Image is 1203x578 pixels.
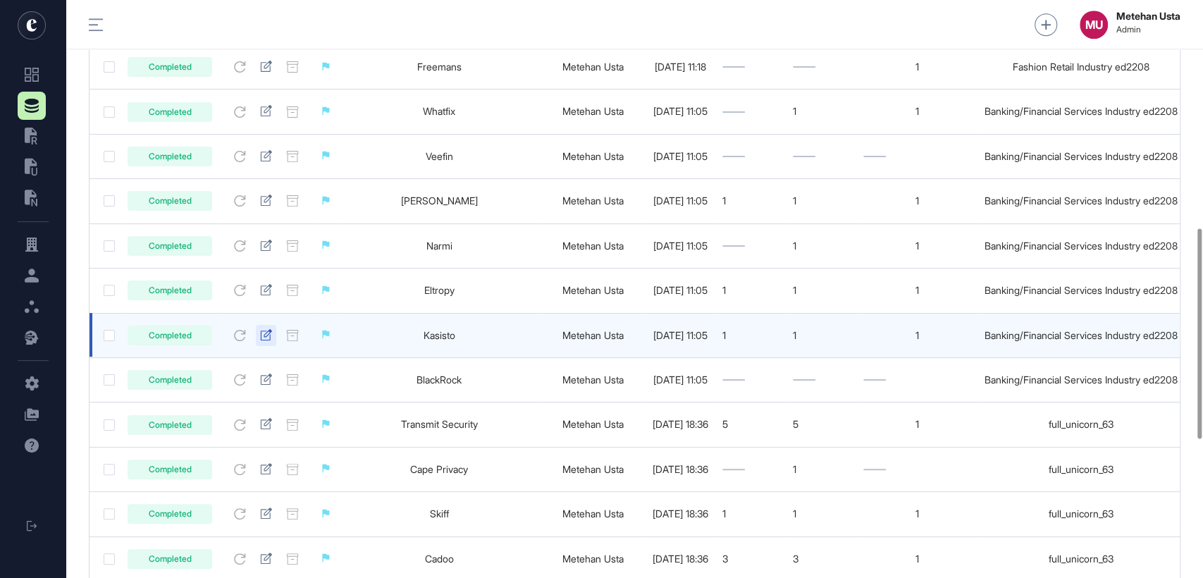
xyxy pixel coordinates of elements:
div: [DATE] 11:05 [653,195,708,207]
div: Completed [128,147,212,166]
div: 1 [863,61,970,73]
div: Completed [128,415,212,435]
div: Completed [128,236,212,256]
a: [PERSON_NAME] [401,195,478,207]
div: Completed [128,102,212,122]
div: 1 [793,285,849,296]
div: 1 [863,285,970,296]
div: Completed [128,549,212,569]
div: full_unicorn_63 [985,419,1178,430]
div: [DATE] 18:36 [653,419,708,430]
a: Metehan Usta [562,61,624,73]
div: 1 [722,508,779,519]
div: Banking/Financial Services Industry ed2208 [985,106,1178,117]
div: [DATE] 11:05 [653,106,708,117]
a: Kasisto [424,329,455,341]
div: Completed [128,326,212,345]
div: Banking/Financial Services Industry ed2208 [985,285,1178,296]
div: 1 [863,330,970,341]
button: MU [1080,11,1108,39]
div: [DATE] 11:05 [653,151,708,162]
div: 1 [863,195,970,207]
a: Transmit Security [401,418,478,430]
div: Completed [128,460,212,479]
div: [DATE] 11:05 [653,374,708,386]
div: 1 [793,106,849,117]
div: [DATE] 11:05 [653,330,708,341]
div: [DATE] 11:05 [653,285,708,296]
div: 1 [863,508,970,519]
div: 5 [722,419,779,430]
div: Completed [128,504,212,524]
div: full_unicorn_63 [985,464,1178,475]
div: Completed [128,191,212,211]
a: Metehan Usta [562,150,624,162]
div: 1 [722,285,779,296]
a: Metehan Usta [562,105,624,117]
a: Metehan Usta [562,508,624,519]
div: 1 [863,106,970,117]
div: Completed [128,57,212,77]
a: Whatfix [423,105,455,117]
div: Completed [128,370,212,390]
div: 1 [863,553,970,565]
div: Banking/Financial Services Industry ed2208 [985,240,1178,252]
a: Cadoo [425,553,454,565]
div: full_unicorn_63 [985,508,1178,519]
div: Fashion Retail Industry ed2208 [985,61,1178,73]
strong: Metehan Usta [1116,11,1180,22]
div: 1 [793,464,849,475]
div: 1 [793,508,849,519]
a: Cape Privacy [410,463,468,475]
a: Skiff [430,508,449,519]
a: Veefin [426,150,453,162]
span: Admin [1116,25,1180,35]
div: 1 [793,240,849,252]
a: Metehan Usta [562,195,624,207]
a: Narmi [426,240,452,252]
div: 5 [793,419,849,430]
a: Eltropy [424,284,455,296]
div: 1 [863,419,970,430]
div: [DATE] 11:05 [653,240,708,252]
div: 3 [722,553,779,565]
div: Banking/Financial Services Industry ed2208 [985,330,1178,341]
a: Metehan Usta [562,284,624,296]
div: 3 [793,553,849,565]
a: Freemans [417,61,462,73]
div: 1 [863,240,970,252]
div: 1 [722,330,779,341]
div: 1 [722,195,779,207]
div: Banking/Financial Services Industry ed2208 [985,374,1178,386]
a: Metehan Usta [562,240,624,252]
a: Metehan Usta [562,374,624,386]
div: 1 [793,330,849,341]
div: [DATE] 18:36 [653,553,708,565]
div: Banking/Financial Services Industry ed2208 [985,195,1178,207]
div: [DATE] 18:36 [653,508,708,519]
a: Metehan Usta [562,553,624,565]
a: BlackRock [417,374,462,386]
div: 1 [793,195,849,207]
a: Metehan Usta [562,463,624,475]
div: full_unicorn_63 [985,553,1178,565]
div: Banking/Financial Services Industry ed2208 [985,151,1178,162]
div: [DATE] 18:36 [653,464,708,475]
div: [DATE] 11:18 [653,61,708,73]
a: Metehan Usta [562,418,624,430]
div: Completed [128,281,212,300]
a: Metehan Usta [562,329,624,341]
